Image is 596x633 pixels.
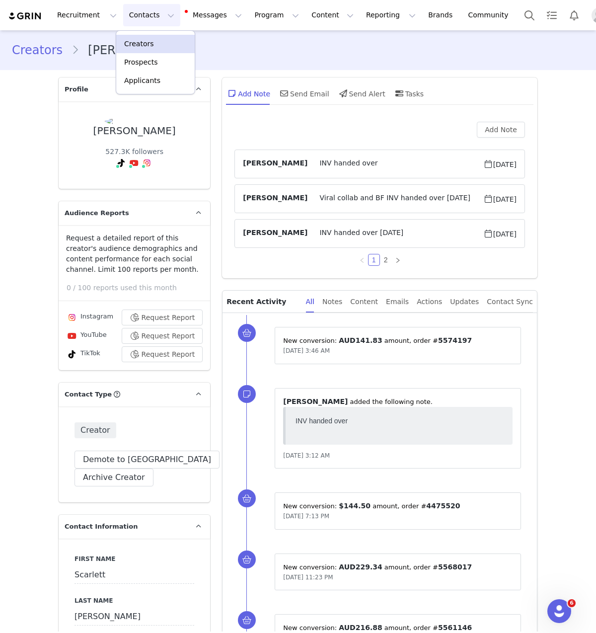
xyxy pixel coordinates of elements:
[307,193,483,205] span: Viral collab and BF INV handed over [DATE]
[65,390,112,399] span: Contact Type
[438,624,472,632] span: 5561146
[93,125,176,137] div: [PERSON_NAME]
[568,599,576,607] span: 6
[450,291,479,313] div: Updates
[307,158,483,170] span: INV handed over
[4,4,211,12] p: INV handed over
[339,336,382,344] span: AUD141.83
[74,451,220,469] button: Demote to [GEOGRAPHIC_DATA]
[283,397,348,405] span: [PERSON_NAME]
[356,254,368,266] li: Previous Page
[563,4,585,26] button: Notifications
[339,624,382,632] span: AUD216.88
[360,4,422,26] button: Reporting
[477,122,525,138] button: Add Note
[426,502,460,510] span: 4475520
[487,291,533,313] div: Contact Sync
[547,599,571,623] iframe: Intercom live chat
[122,346,203,362] button: Request Report
[51,4,123,26] button: Recruitment
[462,4,519,26] a: Community
[66,312,113,323] div: Instagram
[105,147,163,157] div: 527.3K followers
[65,84,88,94] span: Profile
[483,158,517,170] span: [DATE]
[359,257,365,263] i: icon: left
[66,330,107,342] div: YouTube
[243,228,307,239] span: [PERSON_NAME]
[283,396,513,407] p: ⁨ ⁩ ⁨added⁩ the following note.
[12,41,72,59] a: Creators
[124,57,157,68] p: Prospects
[541,4,563,26] a: Tasks
[226,291,298,313] p: Recent Activity
[243,158,307,170] span: [PERSON_NAME]
[68,314,76,321] img: instagram.svg
[386,291,409,313] div: Emails
[283,562,513,572] p: New conversion: ⁨ ⁩ amount⁨⁩⁨, order #⁨ ⁩⁩
[339,502,371,510] span: $144.50
[243,193,307,205] span: [PERSON_NAME]
[380,254,391,265] a: 2
[438,563,472,571] span: 5568017
[369,254,379,265] a: 1
[283,452,330,459] span: [DATE] 3:12 AM
[74,554,194,563] label: First Name
[283,513,329,520] span: [DATE] 7:13 PM
[417,291,442,313] div: Actions
[350,291,378,313] div: Content
[322,291,342,313] div: Notes
[483,228,517,239] span: [DATE]
[248,4,305,26] button: Program
[226,81,270,105] div: Add Note
[380,254,392,266] li: 2
[66,348,100,360] div: TikTok
[74,596,194,605] label: Last Name
[124,39,154,49] p: Creators
[74,422,116,438] span: Creator
[66,233,203,275] p: Request a detailed report of this creator's audience demographics and content performance for eac...
[124,76,160,86] p: Applicants
[123,4,180,26] button: Contacts
[368,254,380,266] li: 1
[337,81,385,105] div: Send Alert
[65,208,129,218] span: Audience Reports
[105,117,164,125] img: c7e4de98-d697-4600-8d4e-31fbffc0f2a6.jpg
[74,469,153,486] button: Archive Creator
[339,563,382,571] span: AUD229.34
[422,4,461,26] a: Brands
[122,310,203,325] button: Request Report
[393,81,424,105] div: Tasks
[181,4,248,26] button: Messages
[8,11,43,21] img: grin logo
[67,283,210,293] p: 0 / 100 reports used this month
[305,4,360,26] button: Content
[306,291,314,313] div: All
[438,336,472,344] span: 5574197
[283,623,513,633] p: New conversion: ⁨ ⁩ amount⁨⁩⁨, order #⁨ ⁩⁩
[278,81,329,105] div: Send Email
[122,328,203,344] button: Request Report
[283,347,330,354] span: [DATE] 3:46 AM
[519,4,540,26] button: Search
[283,335,513,346] p: New conversion: ⁨ ⁩ amount⁨⁩⁨, order #⁨ ⁩⁩
[283,574,333,581] span: [DATE] 11:23 PM
[395,257,401,263] i: icon: right
[283,501,513,511] p: New conversion: ⁨ ⁩ amount⁨⁩⁨, order #⁨ ⁩⁩
[483,193,517,205] span: [DATE]
[65,522,138,532] span: Contact Information
[143,159,151,167] img: instagram.svg
[392,254,404,266] li: Next Page
[307,228,483,239] span: INV handed over [DATE]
